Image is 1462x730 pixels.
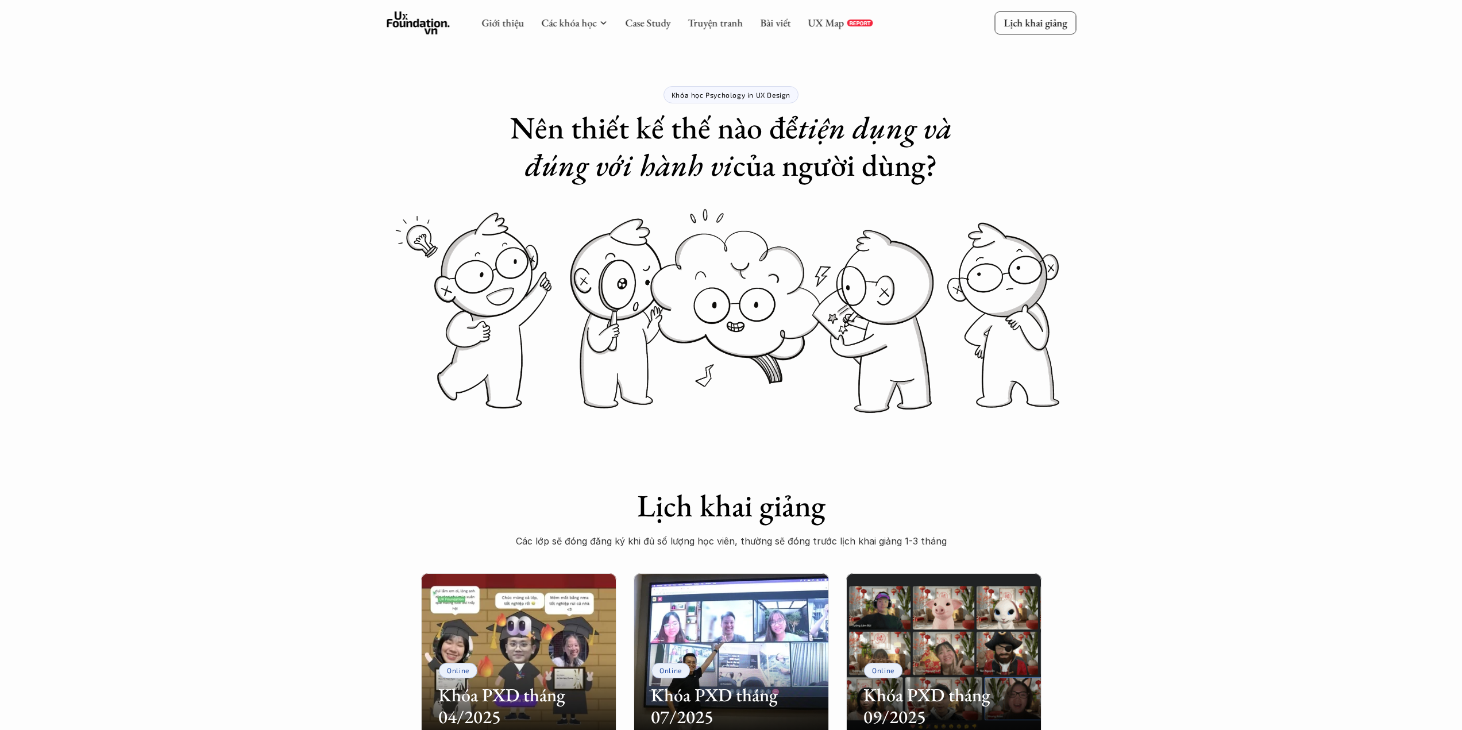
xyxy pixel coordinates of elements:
[525,107,959,185] em: tiện dụng và đúng với hành vi
[1004,16,1067,29] p: Lịch khai giảng
[502,109,961,184] h1: Nên thiết kế thế nào để của người dùng?
[625,16,670,29] a: Case Study
[651,684,812,728] h2: Khóa PXD tháng 07/2025
[438,684,599,728] h2: Khóa PXD tháng 04/2025
[659,666,682,674] p: Online
[502,487,961,524] h1: Lịch khai giảng
[760,16,790,29] a: Bài viết
[863,684,1024,728] h2: Khóa PXD tháng 09/2025
[502,532,961,550] p: Các lớp sẽ đóng đăng ký khi đủ số lượng học viên, thường sẽ đóng trước lịch khai giảng 1-3 tháng
[994,11,1076,34] a: Lịch khai giảng
[672,91,790,99] p: Khóa học Psychology in UX Design
[872,666,894,674] p: Online
[808,16,844,29] a: UX Map
[849,20,870,26] p: REPORT
[481,16,524,29] a: Giới thiệu
[688,16,743,29] a: Truyện tranh
[447,666,469,674] p: Online
[541,16,596,29] a: Các khóa học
